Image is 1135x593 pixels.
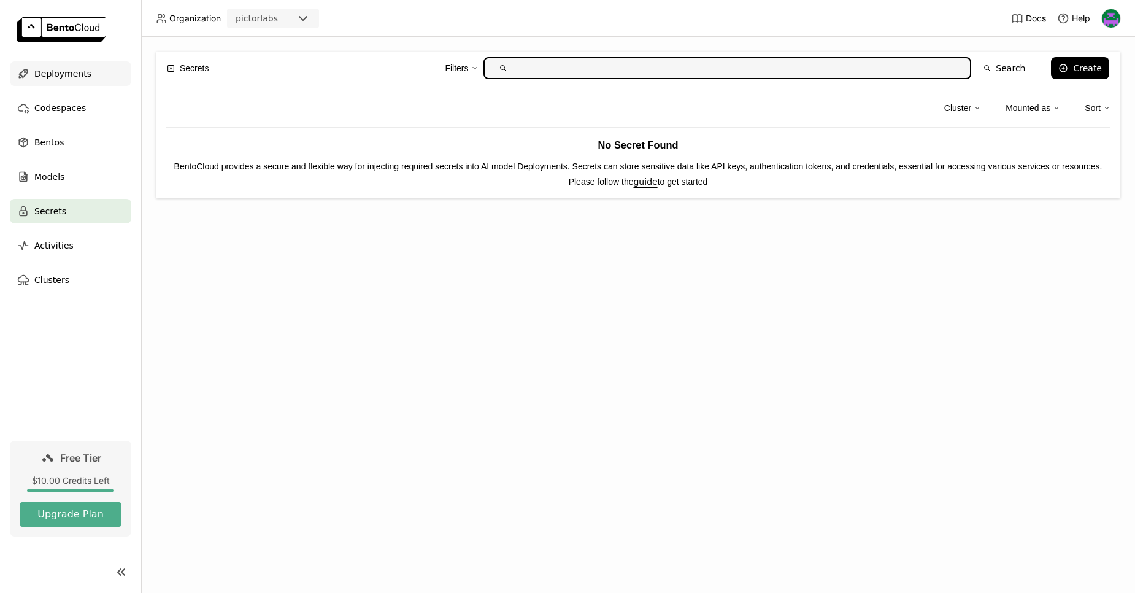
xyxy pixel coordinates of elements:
[1073,63,1102,73] div: Create
[976,57,1033,79] button: Search
[169,13,221,24] span: Organization
[10,441,131,537] a: Free Tier$10.00 Credits LeftUpgrade Plan
[34,169,64,184] span: Models
[166,138,1110,153] h3: No Secret Found
[1051,57,1109,79] button: Create
[10,268,131,292] a: Clusters
[166,160,1110,173] p: BentoCloud provides a secure and flexible way for injecting required secrets into AI model Deploy...
[34,101,86,115] span: Codespaces
[944,95,981,121] div: Cluster
[34,66,91,81] span: Deployments
[34,238,74,253] span: Activities
[1072,13,1090,24] span: Help
[10,165,131,189] a: Models
[1057,12,1090,25] div: Help
[60,452,101,464] span: Free Tier
[180,61,209,75] span: Secrets
[1006,101,1050,115] div: Mounted as
[10,233,131,258] a: Activities
[20,475,121,486] div: $10.00 Credits Left
[1026,13,1046,24] span: Docs
[1006,95,1060,121] div: Mounted as
[17,17,106,42] img: logo
[20,502,121,527] button: Upgrade Plan
[166,175,1110,188] p: Please follow the to get started
[633,177,657,187] a: guide
[445,55,478,81] div: Filters
[34,135,64,150] span: Bentos
[10,96,131,120] a: Codespaces
[1011,12,1046,25] a: Docs
[236,12,278,25] div: pictorlabs
[10,199,131,223] a: Secrets
[1085,101,1101,115] div: Sort
[944,101,971,115] div: Cluster
[1085,95,1110,121] div: Sort
[34,204,66,219] span: Secrets
[10,130,131,155] a: Bentos
[10,61,131,86] a: Deployments
[279,13,280,25] input: Selected pictorlabs.
[1102,9,1120,28] img: Francesco Colonnese
[34,273,69,287] span: Clusters
[445,61,468,75] div: Filters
